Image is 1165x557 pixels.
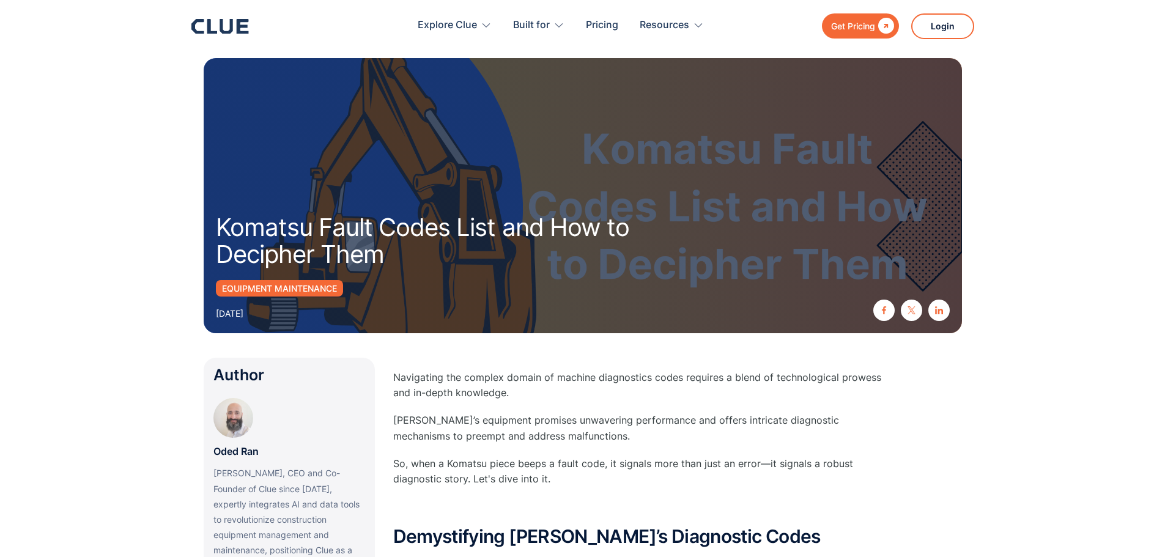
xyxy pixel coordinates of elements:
[908,306,915,314] img: twitter X icon
[213,398,253,438] img: Oded Ran
[831,18,875,34] div: Get Pricing
[216,280,343,297] a: Equipment Maintenance
[513,6,564,45] div: Built for
[393,499,882,514] p: ‍
[418,6,492,45] div: Explore Clue
[393,413,882,443] p: [PERSON_NAME]’s equipment promises unwavering performance and offers intricate diagnostic mechani...
[875,18,894,34] div: 
[393,370,882,400] p: Navigating the complex domain of machine diagnostics codes requires a blend of technological prow...
[513,6,550,45] div: Built for
[822,13,899,39] a: Get Pricing
[586,6,618,45] a: Pricing
[640,6,689,45] div: Resources
[935,306,943,314] img: linkedin icon
[393,526,882,547] h2: Demystifying [PERSON_NAME]’s Diagnostic Codes
[880,306,888,314] img: facebook icon
[393,456,882,487] p: So, when a Komatsu piece beeps a fault code, it signals more than just an error—it signals a robu...
[418,6,477,45] div: Explore Clue
[640,6,704,45] div: Resources
[911,13,974,39] a: Login
[213,444,259,459] p: Oded Ran
[213,367,365,383] div: Author
[216,306,243,321] div: [DATE]
[216,214,730,268] h1: Komatsu Fault Codes List and How to Decipher Them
